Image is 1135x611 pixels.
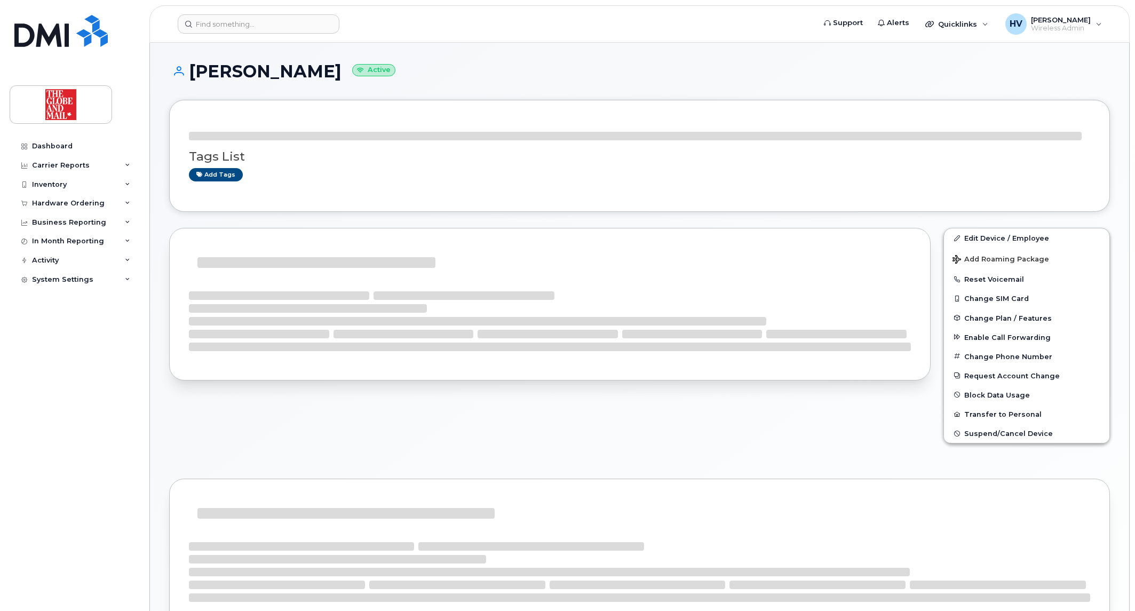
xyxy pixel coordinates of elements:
[189,168,243,181] a: Add tags
[964,430,1053,438] span: Suspend/Cancel Device
[944,228,1109,248] a: Edit Device / Employee
[944,424,1109,443] button: Suspend/Cancel Device
[169,62,1110,81] h1: [PERSON_NAME]
[953,255,1049,265] span: Add Roaming Package
[944,289,1109,308] button: Change SIM Card
[352,64,395,76] small: Active
[944,347,1109,366] button: Change Phone Number
[944,385,1109,404] button: Block Data Usage
[189,150,1090,163] h3: Tags List
[944,308,1109,328] button: Change Plan / Features
[964,333,1051,341] span: Enable Call Forwarding
[944,269,1109,289] button: Reset Voicemail
[964,314,1052,322] span: Change Plan / Features
[944,366,1109,385] button: Request Account Change
[944,404,1109,424] button: Transfer to Personal
[944,328,1109,347] button: Enable Call Forwarding
[944,248,1109,269] button: Add Roaming Package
